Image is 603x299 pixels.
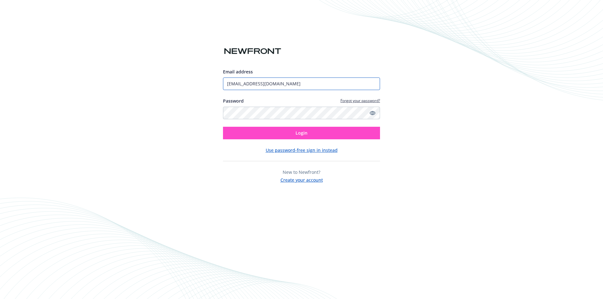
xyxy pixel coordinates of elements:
span: New to Newfront? [283,169,320,175]
a: Forgot your password? [340,98,380,103]
button: Use password-free sign in instead [266,147,338,153]
span: Email address [223,69,253,75]
img: Newfront logo [223,46,282,57]
a: Show password [369,109,376,117]
button: Create your account [280,175,323,183]
button: Login [223,127,380,139]
label: Password [223,98,244,104]
input: Enter your password [223,107,380,119]
input: Enter your email [223,77,380,90]
span: Login [296,130,307,136]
